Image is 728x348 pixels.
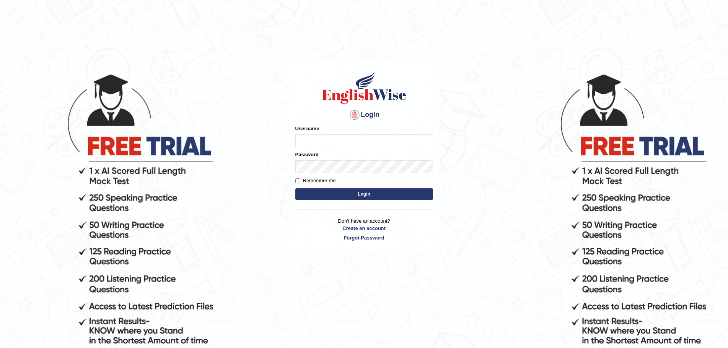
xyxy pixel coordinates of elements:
label: Password [295,151,319,158]
a: Forgot Password [295,234,433,241]
img: Logo of English Wise sign in for intelligent practice with AI [321,71,408,105]
button: Login [295,188,433,200]
label: Remember me [295,177,336,185]
input: Remember me [295,178,300,183]
h4: Login [295,109,433,121]
p: Don't have an account? [295,217,433,241]
a: Create an account [295,225,433,232]
label: Username [295,125,319,132]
